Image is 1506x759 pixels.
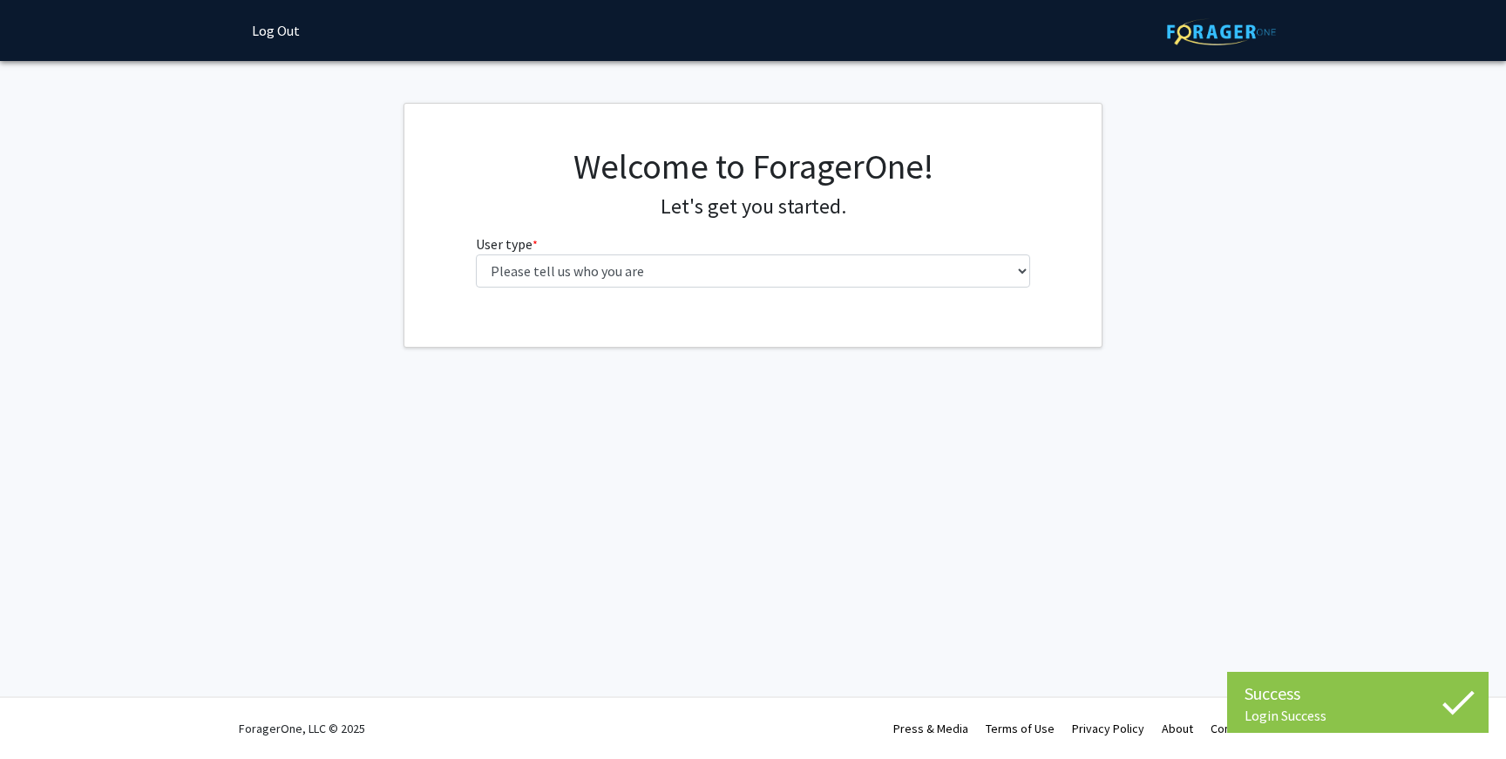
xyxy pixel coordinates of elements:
[476,234,538,254] label: User type
[893,721,968,736] a: Press & Media
[1072,721,1144,736] a: Privacy Policy
[986,721,1055,736] a: Terms of Use
[1245,707,1471,724] div: Login Success
[1162,721,1193,736] a: About
[1245,681,1471,707] div: Success
[1211,721,1267,736] a: Contact Us
[476,194,1031,220] h4: Let's get you started.
[1167,18,1276,45] img: ForagerOne Logo
[239,698,365,759] div: ForagerOne, LLC © 2025
[476,146,1031,187] h1: Welcome to ForagerOne!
